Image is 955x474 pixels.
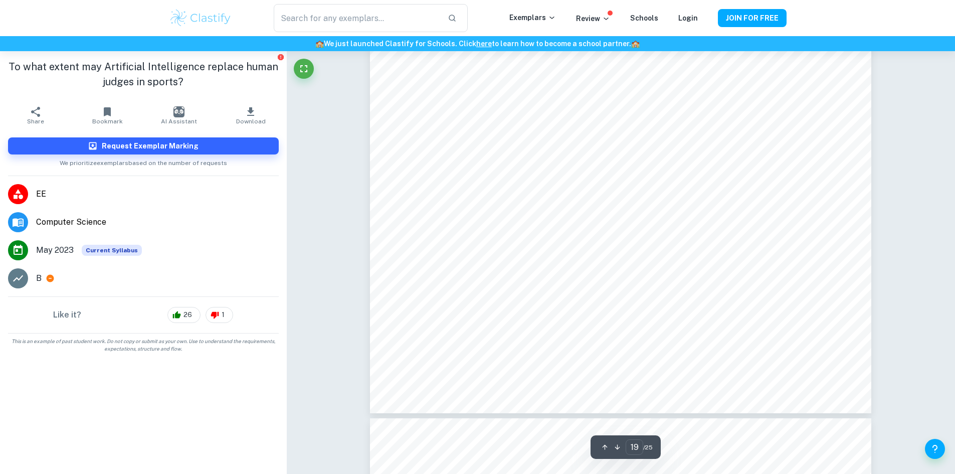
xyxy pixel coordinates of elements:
[8,59,279,89] h1: To what extent may Artificial Intelligence replace human judges in sports?
[167,307,201,323] div: 26
[60,154,227,168] span: We prioritize exemplars based on the number of requests
[27,118,44,125] span: Share
[82,245,142,256] span: Current Syllabus
[631,40,640,48] span: 🏫
[643,443,653,452] span: / 25
[36,188,279,200] span: EE
[8,137,279,154] button: Request Exemplar Marking
[2,38,953,49] h6: We just launched Clastify for Schools. Click to learn how to become a school partner.
[36,272,42,284] p: B
[294,59,314,79] button: Fullscreen
[678,14,698,22] a: Login
[630,14,658,22] a: Schools
[169,8,233,28] img: Clastify logo
[925,439,945,459] button: Help and Feedback
[102,140,199,151] h6: Request Exemplar Marking
[178,310,198,320] span: 26
[36,216,279,228] span: Computer Science
[4,338,283,353] span: This is an example of past student work. Do not copy or submit as your own. Use to understand the...
[476,40,492,48] a: here
[274,4,439,32] input: Search for any exemplars...
[161,118,197,125] span: AI Assistant
[315,40,324,48] span: 🏫
[576,13,610,24] p: Review
[173,106,184,117] img: AI Assistant
[206,307,233,323] div: 1
[92,118,123,125] span: Bookmark
[72,101,143,129] button: Bookmark
[53,309,81,321] h6: Like it?
[509,12,556,23] p: Exemplars
[236,118,266,125] span: Download
[143,101,215,129] button: AI Assistant
[82,245,142,256] div: This exemplar is based on the current syllabus. Feel free to refer to it for inspiration/ideas wh...
[36,244,74,256] span: May 2023
[215,101,287,129] button: Download
[277,53,285,61] button: Report issue
[216,310,230,320] span: 1
[718,9,787,27] button: JOIN FOR FREE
